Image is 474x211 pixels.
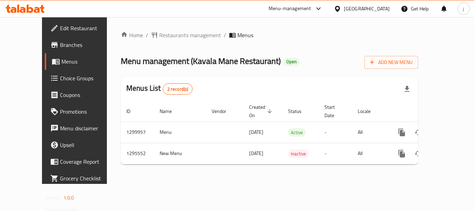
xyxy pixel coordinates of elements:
span: j [463,5,464,13]
span: [DATE] [249,149,263,158]
span: Created On [249,103,274,120]
div: Total records count [163,83,193,95]
a: Menus [45,53,121,70]
a: Promotions [45,103,121,120]
span: Open [283,59,299,65]
span: Add New Menu [370,58,413,67]
div: Export file [399,81,415,97]
button: more [393,124,410,141]
a: Grocery Checklist [45,170,121,187]
a: Coupons [45,87,121,103]
a: Home [121,31,143,39]
a: Restaurants management [151,31,221,39]
span: Name [160,107,181,115]
td: Menu [154,122,206,143]
button: Add New Menu [364,56,418,69]
td: - [319,122,352,143]
button: Change Status [410,124,427,141]
span: Coverage Report [60,157,116,166]
span: Locale [358,107,380,115]
td: 1295552 [121,143,154,164]
td: All [352,143,388,164]
div: Inactive [288,149,309,158]
a: Branches [45,36,121,53]
button: Change Status [410,145,427,162]
td: New Menu [154,143,206,164]
span: ID [126,107,139,115]
span: Vendor [212,107,235,115]
th: Actions [388,101,466,122]
td: - [319,143,352,164]
span: Edit Restaurant [60,24,116,32]
span: Menus [61,57,116,66]
div: [GEOGRAPHIC_DATA] [344,5,390,13]
li: / [224,31,226,39]
span: [DATE] [249,128,263,137]
a: Upsell [45,137,121,153]
nav: breadcrumb [121,31,418,39]
div: Open [283,58,299,66]
h2: Menus List [126,83,193,95]
table: enhanced table [121,101,466,164]
span: Restaurants management [159,31,221,39]
span: Start Date [324,103,344,120]
span: Coupons [60,91,116,99]
span: Menu management ( Kavala Mane Restaurant ) [121,53,281,69]
a: Coverage Report [45,153,121,170]
span: Choice Groups [60,74,116,82]
span: Active [288,129,306,137]
span: Promotions [60,107,116,116]
a: Choice Groups [45,70,121,87]
span: Branches [60,41,116,49]
span: Grocery Checklist [60,174,116,182]
div: Menu-management [269,5,311,13]
span: Inactive [288,150,309,158]
span: 1.0.0 [64,193,74,202]
a: Menu disclaimer [45,120,121,137]
span: Status [288,107,311,115]
span: Menu disclaimer [60,124,116,132]
span: 2 record(s) [163,86,193,92]
button: more [393,145,410,162]
li: / [146,31,148,39]
a: Edit Restaurant [45,20,121,36]
span: Version: [45,193,62,202]
span: Menus [237,31,253,39]
td: All [352,122,388,143]
td: 1299957 [121,122,154,143]
span: Upsell [60,141,116,149]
